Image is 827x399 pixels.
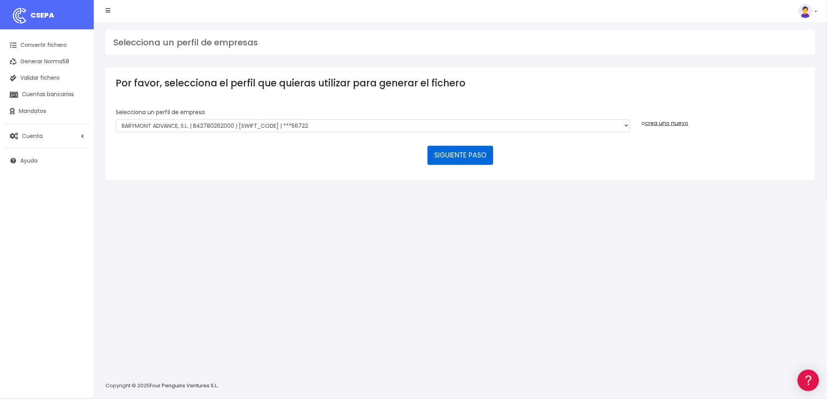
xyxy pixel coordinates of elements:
[22,132,43,140] span: Cuenta
[8,99,149,111] a: Formatos
[150,382,218,389] a: Four Penguins Ventures S.L.
[106,382,219,390] p: Copyright © 2025 .
[8,86,149,94] div: Convertir ficheros
[8,111,149,123] a: Problemas habituales
[4,54,90,70] a: Generar Norma58
[8,135,149,147] a: Perfiles de empresas
[8,123,149,135] a: Videotutoriales
[8,66,149,79] a: Información general
[113,38,807,48] h3: Selecciona un perfil de empresas
[8,54,149,62] div: Información general
[8,168,149,180] a: General
[645,119,689,127] a: crea uno nuevo
[8,188,149,195] div: Programadores
[798,4,813,18] img: profile
[4,70,90,86] a: Validar fichero
[107,225,150,233] a: POWERED BY ENCHANT
[10,6,29,25] img: logo
[4,103,90,120] a: Mandatos
[4,152,90,169] a: Ayuda
[116,77,805,89] h3: Por favor, selecciona el perfil que quieras utilizar para generar el fichero
[8,209,149,223] button: Contáctanos
[4,86,90,103] a: Cuentas bancarias
[30,10,54,20] span: CSEPA
[428,146,493,165] button: SIGUIENTE PASO
[8,200,149,212] a: API
[4,128,90,144] a: Cuenta
[8,155,149,163] div: Facturación
[116,108,205,116] label: Selecciona un perfíl de empresa
[20,157,38,165] span: Ayuda
[642,108,806,127] div: o
[4,37,90,54] a: Convertir fichero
